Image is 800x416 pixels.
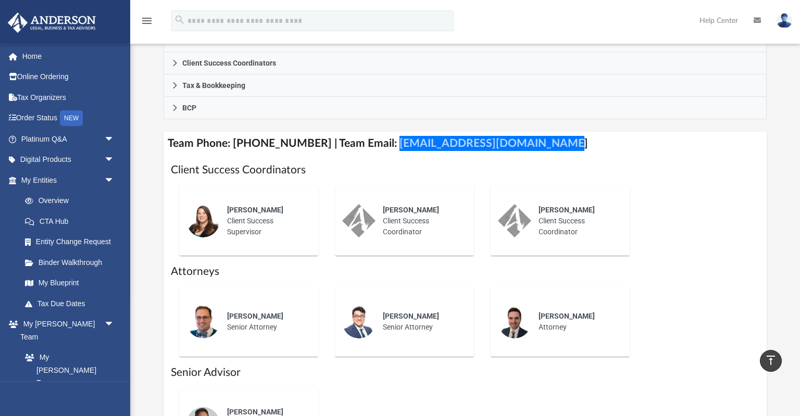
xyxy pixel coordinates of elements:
[104,170,125,191] span: arrow_drop_down
[171,162,759,178] h1: Client Success Coordinators
[15,293,130,314] a: Tax Due Dates
[531,197,622,245] div: Client Success Coordinator
[104,129,125,150] span: arrow_drop_down
[342,305,376,338] img: thumbnail
[182,59,276,67] span: Client Success Coordinators
[174,14,185,26] i: search
[15,273,125,294] a: My Blueprint
[15,232,130,253] a: Entity Change Request
[164,132,766,155] h4: Team Phone: [PHONE_NUMBER] | Team Email: [EMAIL_ADDRESS][DOMAIN_NAME]
[227,408,283,416] span: [PERSON_NAME]
[171,365,759,380] h1: Senior Advisor
[15,211,130,232] a: CTA Hub
[104,149,125,171] span: arrow_drop_down
[539,312,595,320] span: [PERSON_NAME]
[220,197,311,245] div: Client Success Supervisor
[220,304,311,340] div: Senior Attorney
[15,252,130,273] a: Binder Walkthrough
[15,191,130,211] a: Overview
[227,312,283,320] span: [PERSON_NAME]
[227,206,283,214] span: [PERSON_NAME]
[7,46,130,67] a: Home
[498,305,531,338] img: thumbnail
[141,20,153,27] a: menu
[182,82,245,89] span: Tax & Bookkeeping
[531,304,622,340] div: Attorney
[7,67,130,87] a: Online Ordering
[164,52,766,74] a: Client Success Coordinators
[7,108,130,129] a: Order StatusNEW
[5,12,99,33] img: Anderson Advisors Platinum Portal
[182,37,211,44] span: Advisors
[171,264,759,279] h1: Attorneys
[383,312,439,320] span: [PERSON_NAME]
[186,204,220,237] img: thumbnail
[777,13,792,28] img: User Pic
[383,206,439,214] span: [PERSON_NAME]
[7,129,130,149] a: Platinum Q&Aarrow_drop_down
[760,350,782,372] a: vertical_align_top
[539,206,595,214] span: [PERSON_NAME]
[7,149,130,170] a: Digital Productsarrow_drop_down
[7,87,130,108] a: Tax Organizers
[141,15,153,27] i: menu
[7,314,125,347] a: My [PERSON_NAME] Teamarrow_drop_down
[164,97,766,119] a: BCP
[182,104,196,111] span: BCP
[104,314,125,335] span: arrow_drop_down
[498,204,531,237] img: thumbnail
[164,74,766,97] a: Tax & Bookkeeping
[376,197,467,245] div: Client Success Coordinator
[765,354,777,367] i: vertical_align_top
[7,170,130,191] a: My Entitiesarrow_drop_down
[186,305,220,338] img: thumbnail
[342,204,376,237] img: thumbnail
[376,304,467,340] div: Senior Attorney
[60,110,83,126] div: NEW
[15,347,120,394] a: My [PERSON_NAME] Team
